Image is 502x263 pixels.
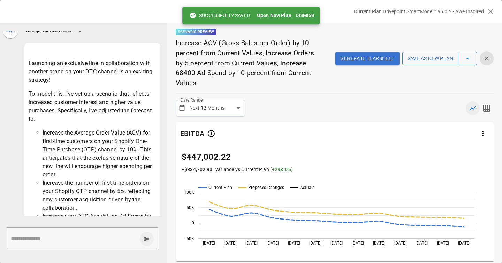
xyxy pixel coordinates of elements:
svg: A chart. [176,182,494,263]
text: 50K [187,205,194,210]
div: EBITDA [180,129,204,138]
p: Scenario Preview [176,29,216,35]
button: Generate Tearsheet [335,52,399,65]
p: Increase AOV (Gross Sales per Order) by 10 percent from Current Values, Increase Orders by 5 perc... [176,38,319,88]
label: Date Range [181,97,203,103]
text: [DATE] [394,241,406,246]
p: variance vs Current Plan ( ) [215,166,293,173]
p: Current Plan: Drivepoint SmartModel™ v5.0.2 - Awe Inspired [354,8,484,15]
button: Save as new plan [402,52,458,65]
text: [DATE] [267,241,279,246]
button: Dismiss [293,9,317,22]
li: Increase the number of first-time orders on your Shopify OTP channel by 5%, reflecting new custom... [43,179,156,212]
p: To model this, I've set up a scenario that reflects increased customer interest and higher value ... [29,90,156,123]
text: [DATE] [352,241,364,246]
p: Launching an exclusive line in collaboration with another brand on your DTC channel is an excitin... [29,59,156,84]
text: [DATE] [458,241,470,246]
text: [DATE] [309,241,321,246]
text: 100K [184,190,194,195]
text: [DATE] [224,241,236,246]
p: + $334,702.93 [182,166,213,173]
li: Increase your DTC Acquisition Ad Spend by 10% to support the launch and maximize visibility for t... [43,212,156,237]
p: $447,002.22 [182,151,488,163]
text: [DATE] [288,241,300,246]
text: [DATE] [245,241,258,246]
span: + 298.0 % [272,167,291,172]
p: Next 12 Months [189,104,225,112]
li: Increase the Average Order Value (AOV) for first-time customers on your Shopify One-Time Purchase... [43,129,156,179]
text: [DATE] [330,241,343,246]
text: [DATE] [373,241,385,246]
text: [DATE] [416,241,428,246]
text: Actuals [300,185,314,190]
text: 0 [192,221,194,225]
button: Open New Plan [257,12,291,19]
div: SUCCESSFULLY SAVED [189,9,250,22]
text: Current Plan [208,185,232,190]
text: -50K [185,236,194,241]
text: Proposed Changes [248,185,284,190]
text: [DATE] [203,241,215,246]
text: [DATE] [437,241,449,246]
